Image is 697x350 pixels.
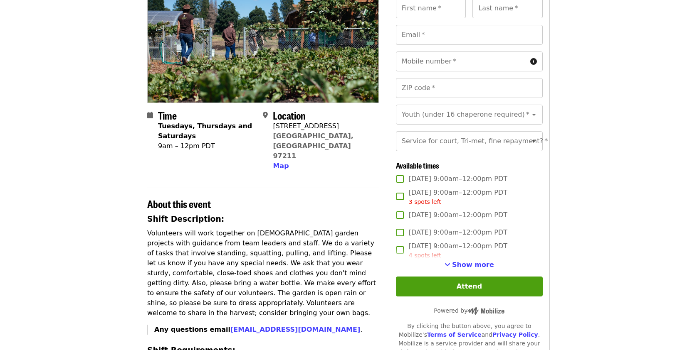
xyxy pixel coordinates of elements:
[492,331,538,338] a: Privacy Policy
[528,135,540,147] button: Open
[409,241,507,260] span: [DATE] 9:00am–12:00pm PDT
[409,228,507,237] span: [DATE] 9:00am–12:00pm PDT
[147,111,153,119] i: calendar icon
[158,141,256,151] div: 9am – 12pm PDT
[445,260,494,270] button: See more timeslots
[396,25,543,45] input: Email
[396,277,543,296] button: Attend
[154,325,379,335] p: .
[409,198,441,205] span: 3 spots left
[158,122,252,140] strong: Tuesdays, Thursdays and Saturdays
[273,108,306,122] span: Location
[273,161,289,171] button: Map
[230,326,360,333] a: [EMAIL_ADDRESS][DOMAIN_NAME]
[452,261,494,269] span: Show more
[530,58,537,66] i: circle-info icon
[467,307,504,315] img: Powered by Mobilize
[273,162,289,170] span: Map
[409,252,441,259] span: 4 spots left
[158,108,177,122] span: Time
[396,160,439,171] span: Available times
[427,331,482,338] a: Terms of Service
[528,109,540,120] button: Open
[147,196,211,211] span: About this event
[273,121,372,131] div: [STREET_ADDRESS]
[263,111,268,119] i: map-marker-alt icon
[409,174,507,184] span: [DATE] 9:00am–12:00pm PDT
[147,215,224,223] strong: Shift Description:
[409,210,507,220] span: [DATE] 9:00am–12:00pm PDT
[396,78,543,98] input: ZIP code
[154,326,360,333] strong: Any questions email
[396,51,527,71] input: Mobile number
[409,188,507,206] span: [DATE] 9:00am–12:00pm PDT
[147,228,379,318] p: Volunteers will work together on [DEMOGRAPHIC_DATA] garden projects with guidance from team leade...
[273,132,353,160] a: [GEOGRAPHIC_DATA], [GEOGRAPHIC_DATA] 97211
[434,307,504,314] span: Powered by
